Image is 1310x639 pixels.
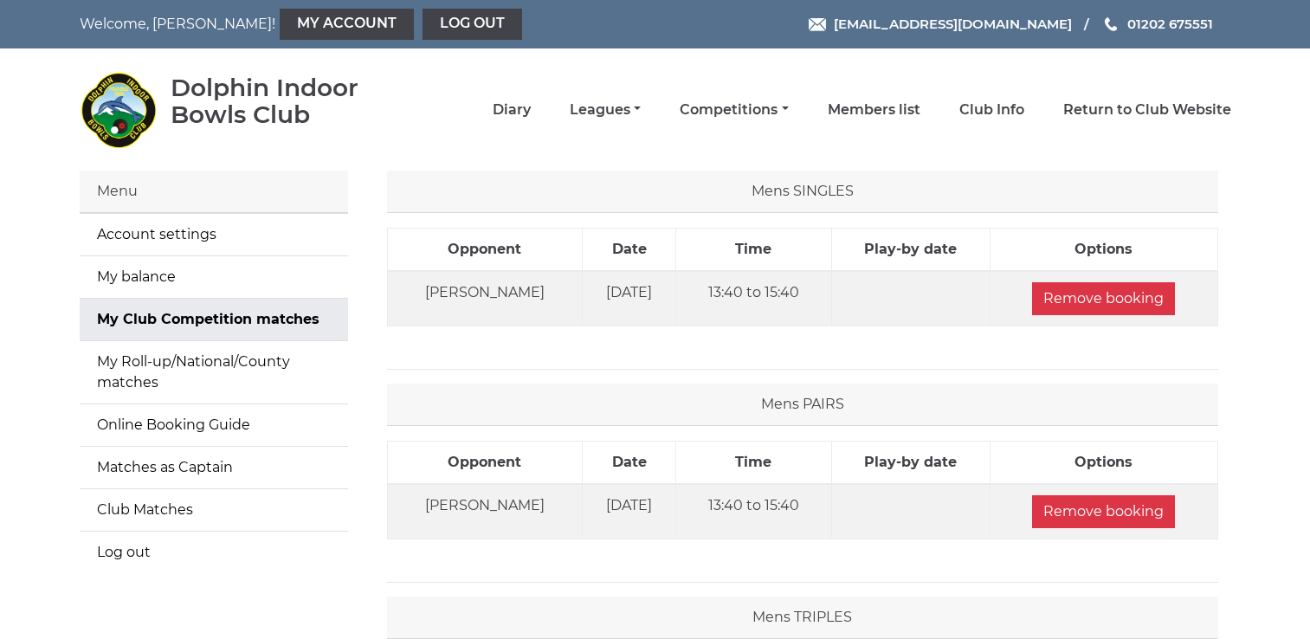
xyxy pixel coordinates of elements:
th: Play-by date [831,442,990,485]
th: Opponent [387,229,583,272]
td: [DATE] [583,484,676,539]
a: Diary [493,100,531,119]
a: Competitions [680,100,788,119]
a: Phone us 01202 675551 [1102,14,1213,34]
img: Email [809,18,826,31]
a: My Roll-up/National/County matches [80,341,348,403]
a: Account settings [80,214,348,255]
button: Remove booking [1032,495,1175,528]
a: My Account [280,9,414,40]
td: 13:40 to 15:40 [676,271,832,326]
a: Matches as Captain [80,447,348,488]
a: My Club Competition matches [80,299,348,340]
a: Members list [828,100,920,119]
img: Phone us [1105,17,1117,31]
th: Opponent [387,442,583,485]
a: My balance [80,256,348,298]
span: [EMAIL_ADDRESS][DOMAIN_NAME] [834,16,1072,32]
td: 13:40 to 15:40 [676,484,832,539]
nav: Welcome, [PERSON_NAME]! [80,9,545,40]
th: Options [990,442,1217,485]
a: Club Info [959,100,1024,119]
th: Date [583,229,676,272]
div: Dolphin Indoor Bowls Club [171,74,409,128]
th: Time [676,229,832,272]
div: Mens SINGLES [387,171,1218,213]
div: Mens TRIPLES [387,597,1218,639]
a: Club Matches [80,489,348,531]
div: Menu [80,171,348,213]
span: 01202 675551 [1127,16,1213,32]
td: [PERSON_NAME] [387,484,583,539]
a: Online Booking Guide [80,404,348,446]
button: Remove booking [1032,282,1175,315]
a: Email [EMAIL_ADDRESS][DOMAIN_NAME] [809,14,1072,34]
th: Play-by date [831,229,990,272]
img: Dolphin Indoor Bowls Club [80,71,158,149]
a: Leagues [570,100,641,119]
td: [DATE] [583,271,676,326]
a: Log out [423,9,522,40]
td: [PERSON_NAME] [387,271,583,326]
div: Mens PAIRS [387,384,1218,426]
th: Options [990,229,1217,272]
a: Return to Club Website [1063,100,1231,119]
a: Log out [80,532,348,573]
th: Date [583,442,676,485]
th: Time [676,442,832,485]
